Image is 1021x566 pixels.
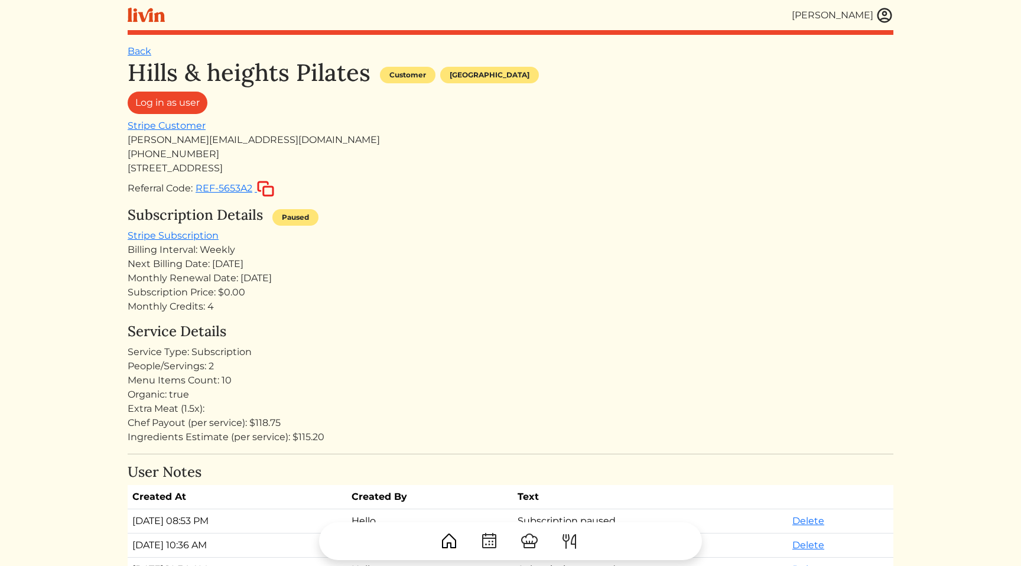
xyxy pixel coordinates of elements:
[380,67,435,83] div: Customer
[128,147,893,161] div: [PHONE_NUMBER]
[195,180,275,197] button: REF-5653A2
[128,257,893,271] div: Next Billing Date: [DATE]
[128,300,893,314] div: Monthly Credits: 4
[440,67,539,83] div: [GEOGRAPHIC_DATA]
[128,345,893,359] div: Service Type: Subscription
[128,373,893,388] div: Menu Items Count: 10
[128,485,347,509] th: Created At
[128,92,207,114] a: Log in as user
[128,509,347,534] td: [DATE] 08:53 PM
[128,207,263,224] h4: Subscription Details
[440,532,459,551] img: House-9bf13187bcbb5817f509fe5e7408150f90897510c4275e13d0d5fca38e0b5951.svg
[128,285,893,300] div: Subscription Price: $0.00
[128,120,206,131] a: Stripe Customer
[480,532,499,551] img: CalendarDots-5bcf9d9080389f2a281d69619e1c85352834be518fbc73d9501aef674afc0d57.svg
[272,209,318,226] div: Paused
[128,323,893,340] h4: Service Details
[128,271,893,285] div: Monthly Renewal Date: [DATE]
[128,359,893,373] div: People/Servings: 2
[128,243,893,257] div: Billing Interval: Weekly
[128,161,893,175] div: [STREET_ADDRESS]
[513,485,788,509] th: Text
[128,416,893,430] div: Chef Payout (per service): $118.75
[560,532,579,551] img: ForkKnife-55491504ffdb50bab0c1e09e7649658475375261d09fd45db06cec23bce548bf.svg
[513,509,788,534] td: Subscription paused
[128,464,893,481] h4: User Notes
[128,45,151,57] a: Back
[876,6,893,24] img: user_account-e6e16d2ec92f44fc35f99ef0dc9cddf60790bfa021a6ecb1c896eb5d2907b31c.svg
[520,532,539,551] img: ChefHat-a374fb509e4f37eb0702ca99f5f64f3b6956810f32a249b33092029f8484b388.svg
[128,183,193,194] span: Referral Code:
[128,8,165,22] img: livin-logo-a0d97d1a881af30f6274990eb6222085a2533c92bbd1e4f22c21b4f0d0e3210c.svg
[792,8,873,22] div: [PERSON_NAME]
[347,509,513,534] td: Hello
[128,230,219,241] a: Stripe Subscription
[128,388,893,402] div: Organic: true
[196,183,252,194] span: REF-5653A2
[257,181,274,197] img: copy-c88c4d5ff2289bbd861d3078f624592c1430c12286b036973db34a3c10e19d95.svg
[128,133,893,147] div: [PERSON_NAME][EMAIL_ADDRESS][DOMAIN_NAME]
[128,58,370,87] h1: Hills & heights Pilates
[128,430,893,444] div: Ingredients Estimate (per service): $115.20
[347,485,513,509] th: Created By
[128,402,893,416] div: Extra Meat (1.5x):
